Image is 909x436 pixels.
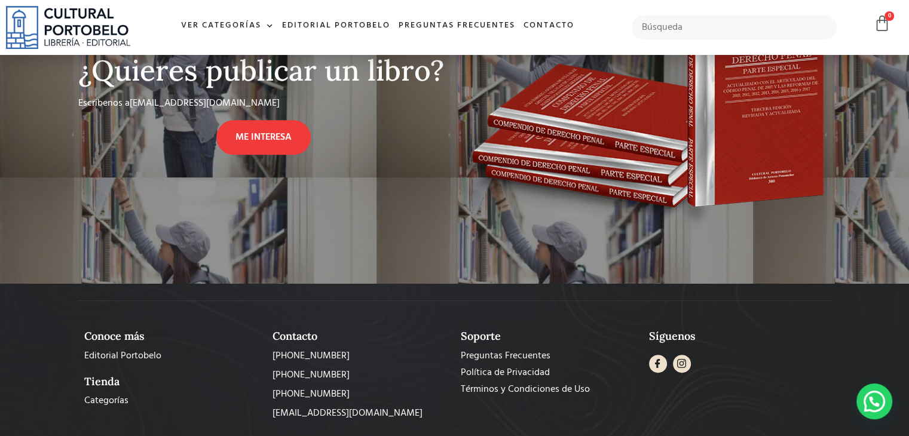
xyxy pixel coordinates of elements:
[874,15,890,32] a: 0
[461,382,590,397] span: Términos y Condiciones de Uso
[216,120,311,155] a: ME INTERESA
[273,349,449,363] a: [PHONE_NUMBER]
[884,11,894,21] span: 0
[84,349,261,363] a: Editorial Portobelo
[84,349,161,363] span: Editorial Portobelo
[84,375,261,388] h2: Tienda
[78,55,449,87] h2: ¿Quieres publicar un libro?
[84,394,261,408] a: Categorías
[461,366,550,380] span: Política de Privacidad
[273,368,350,382] span: [PHONE_NUMBER]
[78,96,437,120] div: Escribenos a
[273,406,423,420] span: [EMAIL_ADDRESS][DOMAIN_NAME]
[461,330,637,343] h2: Soporte
[519,13,579,39] a: Contacto
[278,13,394,39] a: Editorial Portobelo
[130,96,280,111] a: [EMAIL_ADDRESS][DOMAIN_NAME]
[461,366,637,380] a: Política de Privacidad
[84,330,261,343] h2: Conoce más
[273,349,350,363] span: [PHONE_NUMBER]
[461,382,637,397] a: Términos y Condiciones de Uso
[273,387,449,401] a: [PHONE_NUMBER]
[273,387,350,401] span: [PHONE_NUMBER]
[273,368,449,382] a: [PHONE_NUMBER]
[273,406,449,420] a: [EMAIL_ADDRESS][DOMAIN_NAME]
[649,330,825,343] h2: Síguenos
[177,13,278,39] a: Ver Categorías
[461,349,550,363] span: Preguntas Frecuentes
[235,130,292,145] span: ME INTERESA
[461,349,637,363] a: Preguntas Frecuentes
[394,13,519,39] a: Preguntas frecuentes
[273,330,449,343] h2: Contacto
[632,15,837,40] input: Búsqueda
[84,394,128,408] span: Categorías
